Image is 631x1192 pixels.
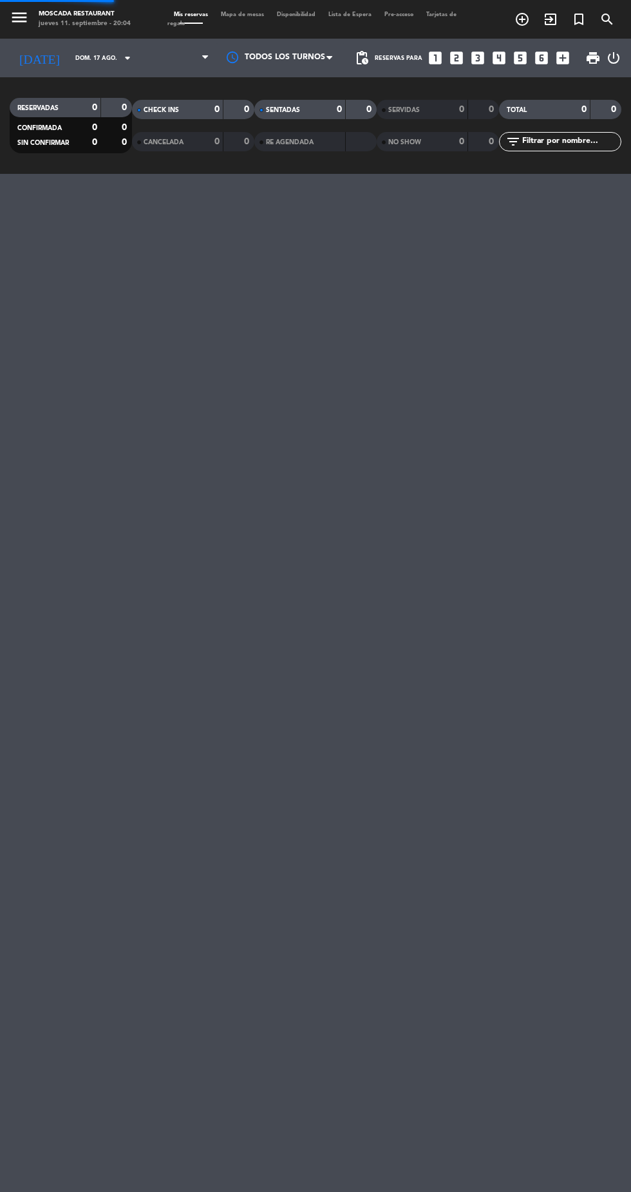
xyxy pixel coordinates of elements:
[521,135,621,149] input: Filtrar por nombre...
[514,12,530,27] i: add_circle_outline
[322,12,378,17] span: Lista de Espera
[611,105,619,114] strong: 0
[378,12,420,17] span: Pre-acceso
[122,138,129,147] strong: 0
[144,139,184,146] span: CANCELADA
[17,105,59,111] span: RESERVADAS
[448,50,465,66] i: looks_two
[120,50,135,66] i: arrow_drop_down
[571,12,587,27] i: turned_in_not
[427,50,444,66] i: looks_one
[122,123,129,132] strong: 0
[244,137,252,146] strong: 0
[388,107,420,113] span: SERVIDAS
[599,12,615,27] i: search
[92,138,97,147] strong: 0
[266,107,300,113] span: SENTADAS
[581,105,587,114] strong: 0
[489,137,496,146] strong: 0
[469,50,486,66] i: looks_3
[266,139,314,146] span: RE AGENDADA
[337,105,342,114] strong: 0
[554,50,571,66] i: add_box
[39,10,131,19] div: Moscada Restaurant
[10,8,29,30] button: menu
[459,137,464,146] strong: 0
[214,105,220,114] strong: 0
[17,140,69,146] span: SIN CONFIRMAR
[244,105,252,114] strong: 0
[10,45,69,71] i: [DATE]
[270,12,322,17] span: Disponibilidad
[543,12,558,27] i: exit_to_app
[10,8,29,27] i: menu
[375,55,422,62] span: Reservas para
[505,134,521,149] i: filter_list
[388,139,421,146] span: NO SHOW
[507,107,527,113] span: TOTAL
[512,50,529,66] i: looks_5
[491,50,507,66] i: looks_4
[489,105,496,114] strong: 0
[39,19,131,29] div: jueves 11. septiembre - 20:04
[92,123,97,132] strong: 0
[533,50,550,66] i: looks_6
[17,125,62,131] span: CONFIRMADA
[366,105,374,114] strong: 0
[214,12,270,17] span: Mapa de mesas
[459,105,464,114] strong: 0
[167,12,214,17] span: Mis reservas
[354,50,370,66] span: pending_actions
[92,103,97,112] strong: 0
[606,50,621,66] i: power_settings_new
[144,107,179,113] span: CHECK INS
[585,50,601,66] span: print
[122,103,129,112] strong: 0
[214,137,220,146] strong: 0
[606,39,621,77] div: LOG OUT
